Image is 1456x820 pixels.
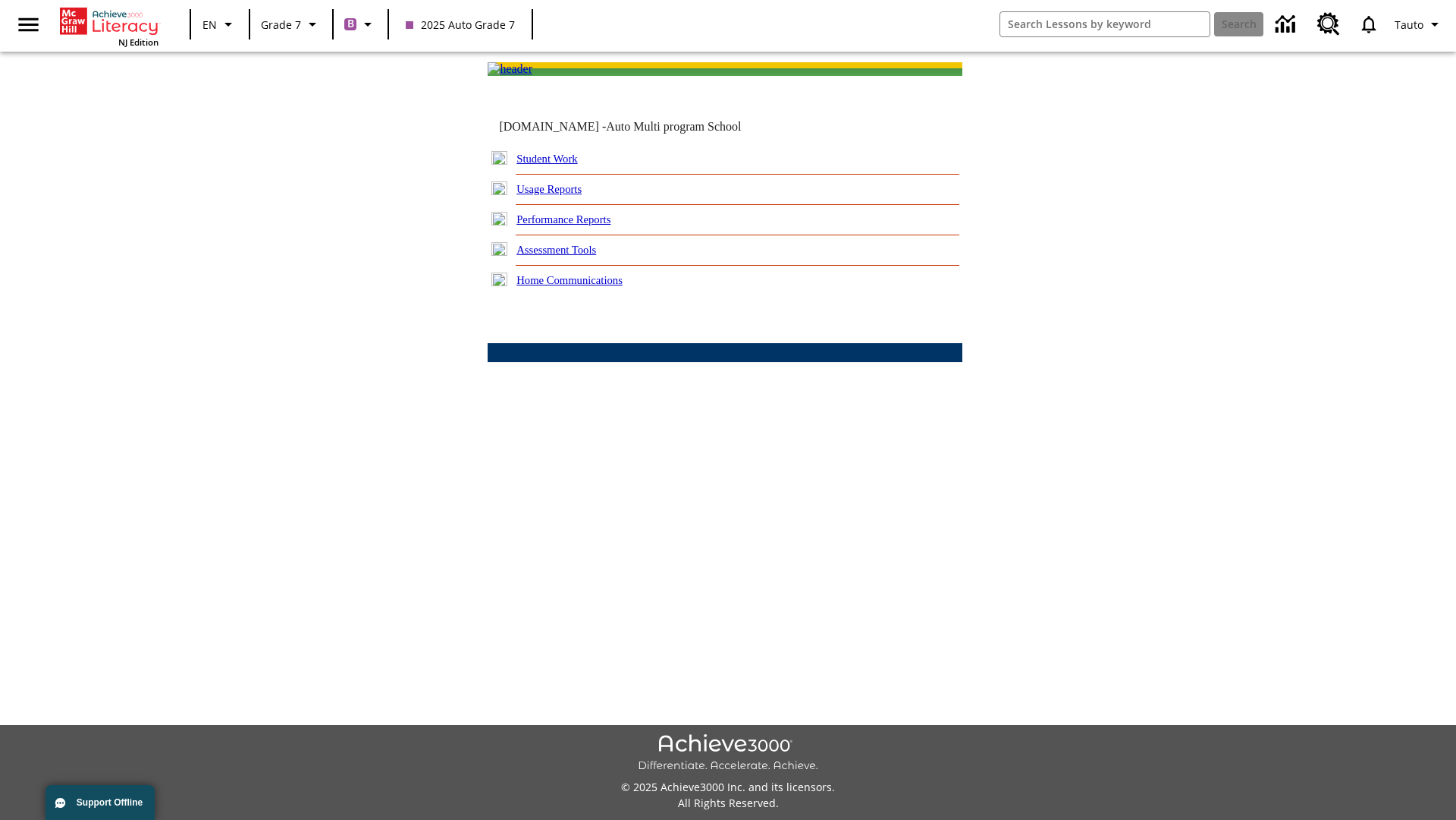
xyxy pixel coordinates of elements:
a: Performance Reports [516,213,610,225]
img: plus.gif [491,151,507,165]
button: Support Offline [45,785,155,820]
img: plus.gif [491,273,507,286]
span: EN [202,17,217,33]
span: B [347,14,354,33]
button: Language: EN, Select a language [196,11,244,38]
img: plus.gif [491,181,507,195]
a: Resource Center, Will open in new tab [1308,4,1349,45]
a: Notifications [1349,5,1389,44]
img: plus.gif [491,212,507,225]
a: Student Work [516,153,577,165]
a: Usage Reports [516,183,582,195]
td: [DOMAIN_NAME] - [499,120,778,134]
button: Profile/Settings [1389,11,1450,38]
span: NJ Edition [118,36,158,48]
img: Achieve3000 Differentiate Accelerate Achieve [638,734,818,773]
button: Grade: Grade 7, Select a grade [255,11,328,38]
span: Tauto [1395,17,1423,33]
img: plus.gif [491,242,507,256]
span: Grade 7 [261,17,301,33]
button: Open side menu [6,2,51,47]
a: Data Center [1266,4,1308,46]
div: Home [60,5,158,48]
img: header [488,62,532,76]
button: Boost Class color is purple. Change class color [338,11,383,38]
a: Assessment Tools [516,244,596,256]
input: search field [1000,12,1210,36]
span: 2025 Auto Grade 7 [406,17,515,33]
nobr: Auto Multi program School [606,120,741,133]
a: Home Communications [516,274,623,286]
span: Support Offline [77,797,143,808]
